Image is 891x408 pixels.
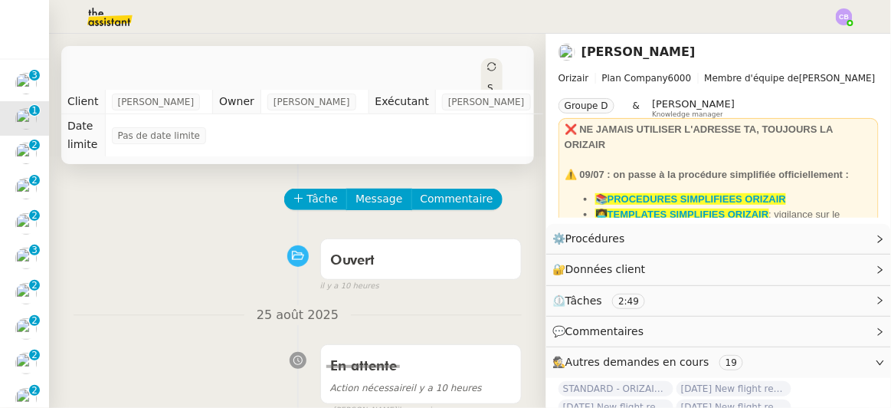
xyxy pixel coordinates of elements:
[546,317,891,347] div: 💬Commentaires
[29,105,40,116] nz-badge-sup: 1
[284,189,348,210] button: Tâche
[559,71,879,86] span: [PERSON_NAME]
[546,286,891,316] div: ⏲️Tâches 2:49
[552,230,632,248] span: ⚙️
[668,73,692,84] span: 6000
[29,140,40,150] nz-badge-sup: 2
[595,193,786,205] a: 📚PROCEDURES SIMPLIFIEES ORIZAIR
[705,73,800,84] span: Membre d'équipe de
[29,70,40,81] nz-badge-sup: 3
[31,385,38,399] p: 2
[31,210,38,224] p: 2
[29,350,40,360] nz-badge-sup: 2
[15,248,37,269] img: users%2FC9SBsJ0duuaSgpQFj5LgoEX8n0o2%2Favatar%2Fec9d51b8-9413-4189-adfb-7be4d8c96a3c
[581,44,696,59] a: [PERSON_NAME]
[213,90,261,114] td: Owner
[15,283,37,304] img: users%2FC9SBsJ0duuaSgpQFj5LgoEX8n0o2%2Favatar%2Fec9d51b8-9413-4189-adfb-7be4d8c96a3c
[595,207,873,252] li: : vigilance sur le dashboard utiliser uniquement les templates avec ✈️Orizair pour éviter les con...
[552,261,652,278] span: 🔐
[15,73,37,94] img: users%2FC9SBsJ0duuaSgpQFj5LgoEX8n0o2%2Favatar%2Fec9d51b8-9413-4189-adfb-7be4d8c96a3c
[565,169,849,180] strong: ⚠️ 09/07 : on passe à la procédure simplifiée officiellement :
[652,98,735,110] span: [PERSON_NAME]
[565,325,644,337] span: Commentaires
[15,143,37,164] img: users%2FC9SBsJ0duuaSgpQFj5LgoEX8n0o2%2Favatar%2Fec9d51b8-9413-4189-adfb-7be4d8c96a3c
[565,294,602,307] span: Tâches
[676,381,791,396] span: [DATE] New flight request - [PERSON_NAME]
[118,128,201,143] span: Pas de date limite
[118,94,195,110] span: [PERSON_NAME]
[355,190,402,208] span: Message
[31,350,38,364] p: 2
[244,305,351,326] span: 25 août 2025
[602,73,668,84] span: Plan Company
[565,232,625,245] span: Procédures
[652,98,735,118] app-user-label: Knowledge manager
[546,255,891,285] div: 🔐Données client
[487,83,493,147] span: Statut
[369,90,435,114] td: Exécutant
[559,73,589,84] span: Orizair
[330,383,411,393] span: Action nécessaire
[15,353,37,374] img: users%2FC9SBsJ0duuaSgpQFj5LgoEX8n0o2%2Favatar%2Fec9d51b8-9413-4189-adfb-7be4d8c96a3c
[565,263,646,275] span: Données client
[612,294,645,309] nz-tag: 2:49
[448,94,525,110] span: [PERSON_NAME]
[836,8,853,25] img: svg
[31,175,38,189] p: 2
[330,360,397,373] span: En attente
[421,190,493,208] span: Commentaire
[552,294,658,307] span: ⏲️
[546,347,891,377] div: 🕵️Autres demandes en cours 19
[330,383,482,393] span: il y a 10 heures
[31,245,38,258] p: 3
[565,123,833,150] strong: ❌ NE JAMAIS UTILISER L'ADRESSE TA, TOUJOURS LA ORIZAIR
[31,70,38,84] p: 3
[61,90,105,114] td: Client
[552,325,650,337] span: 💬
[320,280,379,293] span: il y a 10 heures
[15,108,37,130] img: users%2FC9SBsJ0duuaSgpQFj5LgoEX8n0o2%2Favatar%2Fec9d51b8-9413-4189-adfb-7be4d8c96a3c
[552,356,749,368] span: 🕵️
[330,254,375,268] span: Ouvert
[61,114,105,156] td: Date limite
[15,178,37,199] img: users%2FC9SBsJ0duuaSgpQFj5LgoEX8n0o2%2Favatar%2Fec9d51b8-9413-4189-adfb-7be4d8c96a3c
[29,245,40,255] nz-badge-sup: 3
[15,318,37,340] img: users%2FC9SBsJ0duuaSgpQFj5LgoEX8n0o2%2Favatar%2Fec9d51b8-9413-4189-adfb-7be4d8c96a3c
[31,315,38,329] p: 2
[274,94,350,110] span: [PERSON_NAME]
[559,381,673,396] span: STANDARD - ORIZAIR - août 2025
[29,210,40,221] nz-badge-sup: 2
[546,224,891,254] div: ⚙️Procédures
[346,189,411,210] button: Message
[15,213,37,235] img: users%2FC9SBsJ0duuaSgpQFj5LgoEX8n0o2%2Favatar%2Fec9d51b8-9413-4189-adfb-7be4d8c96a3c
[31,105,38,119] p: 1
[565,356,709,368] span: Autres demandes en cours
[29,175,40,186] nz-badge-sup: 2
[31,280,38,294] p: 2
[31,140,38,153] p: 2
[559,44,575,61] img: users%2FC9SBsJ0duuaSgpQFj5LgoEX8n0o2%2Favatar%2Fec9d51b8-9413-4189-adfb-7be4d8c96a3c
[29,315,40,326] nz-badge-sup: 2
[29,385,40,396] nz-badge-sup: 2
[595,209,769,220] a: 👩‍💻TEMPLATES SIMPLIFIES ORIZAIR
[633,98,640,118] span: &
[652,110,723,119] span: Knowledge manager
[411,189,503,210] button: Commentaire
[719,355,743,370] nz-tag: 19
[307,190,339,208] span: Tâche
[29,280,40,291] nz-badge-sup: 2
[559,98,614,114] nz-tag: Groupe D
